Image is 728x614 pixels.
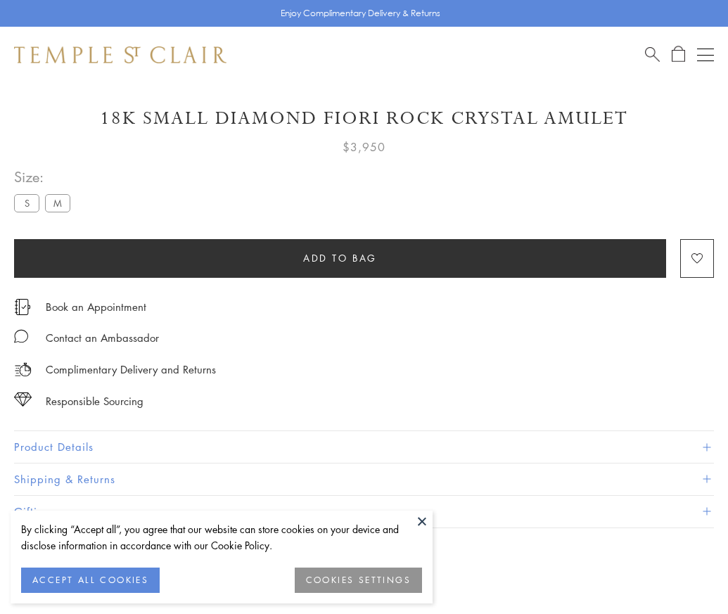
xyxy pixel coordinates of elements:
button: Product Details [14,431,714,463]
h1: 18K Small Diamond Fiori Rock Crystal Amulet [14,106,714,131]
img: icon_appointment.svg [14,299,31,315]
img: Temple St. Clair [14,46,226,63]
a: Book an Appointment [46,299,146,314]
img: MessageIcon-01_2.svg [14,329,28,343]
div: By clicking “Accept all”, you agree that our website can store cookies on your device and disclos... [21,521,422,554]
span: Size: [14,165,76,188]
button: Open navigation [697,46,714,63]
p: Enjoy Complimentary Delivery & Returns [281,6,440,20]
a: Open Shopping Bag [672,46,685,63]
button: Gifting [14,496,714,527]
div: Responsible Sourcing [46,392,143,410]
button: Add to bag [14,239,666,278]
img: icon_delivery.svg [14,361,32,378]
button: Shipping & Returns [14,463,714,495]
span: $3,950 [343,138,385,156]
button: ACCEPT ALL COOKIES [21,568,160,593]
p: Complimentary Delivery and Returns [46,361,216,378]
a: Search [645,46,660,63]
label: M [45,194,70,212]
span: Add to bag [303,250,377,266]
label: S [14,194,39,212]
div: Contact an Ambassador [46,329,159,347]
button: COOKIES SETTINGS [295,568,422,593]
img: icon_sourcing.svg [14,392,32,407]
